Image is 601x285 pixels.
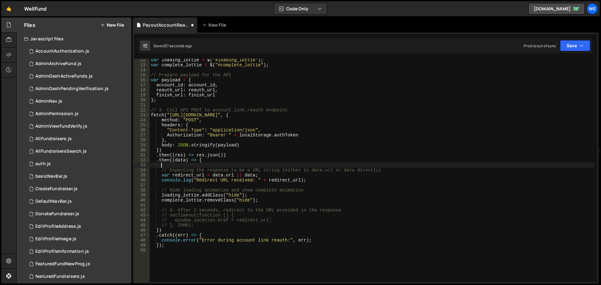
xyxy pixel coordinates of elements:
div: 13 [134,63,150,68]
div: 13134/32526.js [24,170,131,183]
div: 13134/35733.js [24,258,131,270]
div: 45 [134,223,150,228]
button: Save [560,40,590,51]
div: 13134/33480.js [24,208,131,220]
div: 36 [134,178,150,183]
div: Prod is out of sync [524,43,556,48]
div: 27 [134,133,150,138]
div: 49 [134,243,150,248]
div: 20 [134,98,150,103]
div: 13134/37569.js [24,220,131,233]
div: 13134/33556.js [24,195,131,208]
div: 50 [134,248,150,253]
div: 35 [134,173,150,178]
div: 13134/38583.js [24,83,131,95]
div: 19 [134,93,150,98]
div: 13134/37568.js [24,245,131,258]
div: 47 [134,233,150,238]
div: FeaturedFundNewProg.js [35,261,90,267]
div: AdminDashActiveFunds.js [35,74,93,79]
div: 38 [134,188,150,193]
div: 24 [134,118,150,123]
div: 31 [134,153,150,158]
div: 33 [134,163,150,168]
div: 13134/38478.js [24,95,131,108]
div: 16 [134,78,150,83]
div: EditProfileInformation.js [35,249,89,254]
div: 15 [134,73,150,78]
div: 13134/37549.js [24,145,131,158]
div: AccountAuthorization.js [35,48,89,54]
button: Code Only [274,3,327,14]
div: 25 [134,123,150,128]
div: 40 [134,198,150,203]
div: 18 [134,88,150,93]
div: 13134/38502.js [24,58,131,70]
div: 13134/33197.js [24,183,131,195]
div: 23 [134,113,150,118]
div: 29 [134,143,150,148]
div: 13134/33398.js [24,133,131,145]
div: 21 [134,103,150,108]
div: 17 [134,83,150,88]
div: 37 seconds ago [165,43,192,48]
a: We [587,3,598,14]
div: Saved [153,43,192,48]
div: 13134/38584.js [24,120,131,133]
div: Javascript files [17,33,131,45]
div: 22 [134,108,150,113]
div: 12 [134,58,150,63]
div: 37 [134,183,150,188]
div: AdminPermission.js [35,111,79,117]
div: 30 [134,148,150,153]
div: 44 [134,218,150,223]
div: 32 [134,158,150,163]
div: WellFund [24,5,47,13]
div: 39 [134,193,150,198]
div: PayoutAccountReauth.js [143,22,190,28]
div: 13134/35729.js [24,158,131,170]
div: 13134/37567.js [24,233,131,245]
div: 46 [134,228,150,233]
button: New File [100,23,124,28]
div: AdminArchiveFund.js [35,61,81,67]
div: 13134/38490.js [24,70,131,83]
div: 14 [134,68,150,73]
h2: Files [24,22,35,28]
div: 34 [134,168,150,173]
div: AllFundraisers.js [35,136,72,142]
div: DonateFundraiser.js [35,211,79,217]
a: [DOMAIN_NAME] [528,3,585,14]
div: AdminNav.js [35,99,62,104]
div: 13134/33196.js [24,45,131,58]
div: New File [202,22,229,28]
div: AllFundraisersSearch.js [35,149,87,154]
div: basicNavBar.js [35,174,67,179]
div: EditProfileAddress.js [35,224,81,229]
div: auth.js [35,161,51,167]
div: 28 [134,138,150,143]
a: 🤙 [1,1,17,16]
div: featuredFundraisers.js [35,274,85,279]
div: 13134/32527.js [24,270,131,283]
div: 41 [134,203,150,208]
div: AdminViewFundVerify.js [35,124,87,129]
div: AdminDashPendingVerification.js [35,86,109,92]
div: 43 [134,213,150,218]
div: EditProfileImage.js [35,236,76,242]
div: DefaultNavBar.js [35,199,72,204]
div: CreateFundraiser.js [35,186,78,192]
div: 48 [134,238,150,243]
div: 42 [134,208,150,213]
div: 26 [134,128,150,133]
div: 13134/38480.js [24,108,131,120]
